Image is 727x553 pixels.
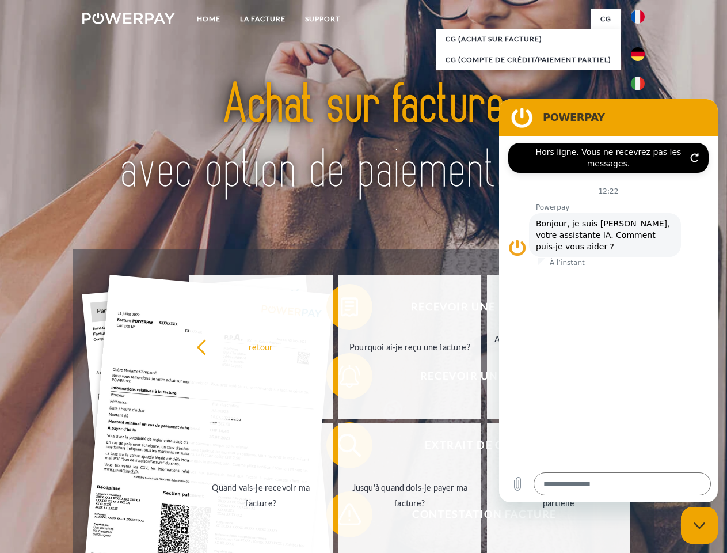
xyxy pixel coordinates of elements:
div: Je n'ai reçu qu'une livraison partielle [494,480,623,511]
img: fr [631,10,645,24]
a: Support [295,9,350,29]
img: logo-powerpay-white.svg [82,13,175,24]
div: Jusqu'à quand dois-je payer ma facture? [345,480,475,511]
div: Quand vais-je recevoir ma facture? [196,480,326,511]
img: it [631,77,645,90]
div: Pourquoi ai-je reçu une facture? [345,339,475,354]
a: CG (Compte de crédit/paiement partiel) [436,50,621,70]
iframe: Fenêtre de messagerie [499,99,718,502]
iframe: Bouton de lancement de la fenêtre de messagerie, conversation en cours [681,507,718,544]
a: Avez-vous reçu mes paiements, ai-je encore un solde ouvert? [487,275,630,419]
div: retour [196,339,326,354]
a: LA FACTURE [230,9,295,29]
a: Home [187,9,230,29]
img: de [631,47,645,61]
div: Avez-vous reçu mes paiements, ai-je encore un solde ouvert? [494,331,623,362]
a: CG (achat sur facture) [436,29,621,50]
img: title-powerpay_fr.svg [110,55,617,221]
a: CG [591,9,621,29]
